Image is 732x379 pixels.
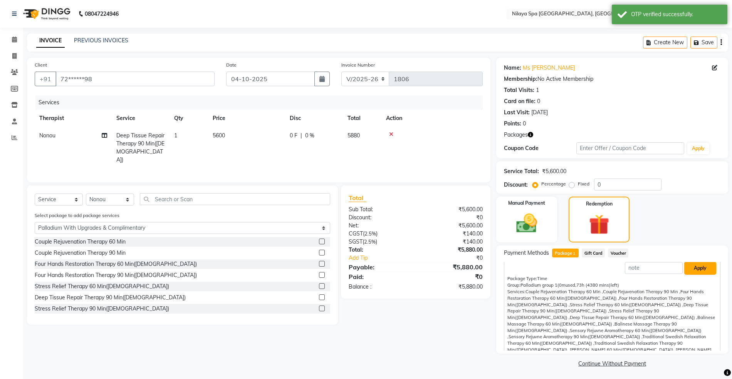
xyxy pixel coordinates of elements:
[552,249,579,257] span: Package
[576,142,685,154] input: Enter Offer / Coupon Code
[343,238,416,246] div: ( )
[523,120,526,128] div: 0
[343,246,416,254] div: Total:
[504,120,521,128] div: Points:
[35,110,112,127] th: Therapist
[690,37,717,48] button: Save
[631,10,722,18] div: OTP verified successfully.
[35,282,169,291] div: Stress Relief Therapy 60 Min([DEMOGRAPHIC_DATA])
[507,328,702,340] span: Sensory Rejuvne Aromatherapy 60 Min([DEMOGRAPHIC_DATA]) ,
[582,249,605,257] span: Gift Card
[349,238,363,245] span: SGST
[35,294,186,302] div: Deep Tissue Repair Therapy 90 Min([DEMOGRAPHIC_DATA])
[643,37,687,48] button: Create New
[520,282,619,288] span: used, left)
[343,222,416,230] div: Net:
[504,109,530,117] div: Last Visit:
[36,34,65,48] a: INVOICE
[542,167,566,175] div: ₹5,600.00
[504,249,549,257] span: Payment Methods
[416,246,489,254] div: ₹5,880.00
[285,110,343,127] th: Disc
[416,230,489,238] div: ₹140.00
[572,252,576,256] span: 2
[570,315,697,320] span: Deep Tissue Repair Therapy 60 Min([DEMOGRAPHIC_DATA]) ,
[208,110,285,127] th: Price
[576,282,611,288] span: 73h (4380 mins)
[586,200,613,207] label: Redemption
[364,239,376,245] span: 2.5%
[55,72,215,86] input: Search by Name/Mobile/Email/Code
[509,334,642,339] span: Sensory Rejuvne Aromatherapy 90 Min([DEMOGRAPHIC_DATA]) ,
[687,143,709,154] button: Apply
[343,254,428,262] a: Add Tip
[416,238,489,246] div: ₹140.00
[85,3,119,25] b: 08047224946
[510,211,544,235] img: _cash.svg
[341,62,375,68] label: Invoice Number
[507,276,537,281] span: Package Type:
[507,315,715,327] span: Balinese Massage Therapy 60 Min([DEMOGRAPHIC_DATA]) ,
[39,132,55,139] span: Nonou
[349,194,366,202] span: Total
[170,110,208,127] th: Qty
[608,249,628,257] span: Voucher
[504,75,537,83] div: Membership:
[35,212,119,219] label: Select package to add package services
[523,64,575,72] a: Ms [PERSON_NAME]
[520,282,557,288] span: Palladium group 1
[20,3,72,25] img: logo
[570,302,683,307] span: Stress Relief Therapy 60 Min([DEMOGRAPHIC_DATA]) ,
[343,205,416,214] div: Sub Total:
[364,230,376,237] span: 2.5%
[428,254,489,262] div: ₹0
[507,321,677,333] span: Balinese Massage Therapy 90 Min([DEMOGRAPHIC_DATA]) ,
[174,132,177,139] span: 1
[348,132,360,139] span: 5880
[226,62,237,68] label: Date
[35,72,56,86] button: +91
[343,272,416,281] div: Paid:
[603,289,680,294] span: Couple Rejuvenation Therapy 90 Min ,
[684,262,716,275] button: Apply
[507,282,520,288] span: Group:
[116,132,165,163] span: Deep Tissue Repair Therapy 90 Min([DEMOGRAPHIC_DATA])
[305,132,314,140] span: 0 %
[537,97,540,105] div: 0
[343,110,381,127] th: Total
[525,289,603,294] span: Couple Rejuvenation Therapy 60 Min ,
[536,86,539,94] div: 1
[290,132,297,140] span: 0 F
[416,222,489,230] div: ₹5,600.00
[416,205,489,214] div: ₹5,600.00
[381,110,483,127] th: Action
[416,214,489,222] div: ₹0
[507,341,683,352] span: Traditional Swedish Relaxation Therapy 90 Min([DEMOGRAPHIC_DATA]) ,
[35,238,126,246] div: Couple Rejuvenation Therapy 60 Min
[112,110,170,127] th: Service
[35,62,47,68] label: Client
[508,200,545,207] label: Manual Payment
[343,230,416,238] div: ( )
[35,271,197,279] div: Four Hands Restoration Therapy 90 Min([DEMOGRAPHIC_DATA])
[343,214,416,222] div: Discount:
[625,262,683,274] input: note
[35,260,197,268] div: Four Hands Restoration Therapy 60 Min([DEMOGRAPHIC_DATA])
[498,360,727,368] a: Continue Without Payment
[578,180,589,187] label: Fixed
[343,262,416,272] div: Payable:
[504,86,534,94] div: Total Visits:
[537,276,547,281] span: Time
[301,132,302,140] span: |
[213,132,225,139] span: 5600
[416,262,489,272] div: ₹5,880.00
[35,249,126,257] div: Couple Rejuvenation Therapy 90 Min
[541,180,566,187] label: Percentage
[570,347,676,352] span: [PERSON_NAME] 60 Min([DEMOGRAPHIC_DATA]) ,
[583,212,615,237] img: _gift.svg
[35,305,169,313] div: Stress Relief Therapy 90 Min([DEMOGRAPHIC_DATA])
[504,144,576,152] div: Coupon Code
[504,64,521,72] div: Name:
[507,289,704,301] span: Four Hands Restoration Therapy 60 Min([DEMOGRAPHIC_DATA]) ,
[557,282,566,288] span: (0m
